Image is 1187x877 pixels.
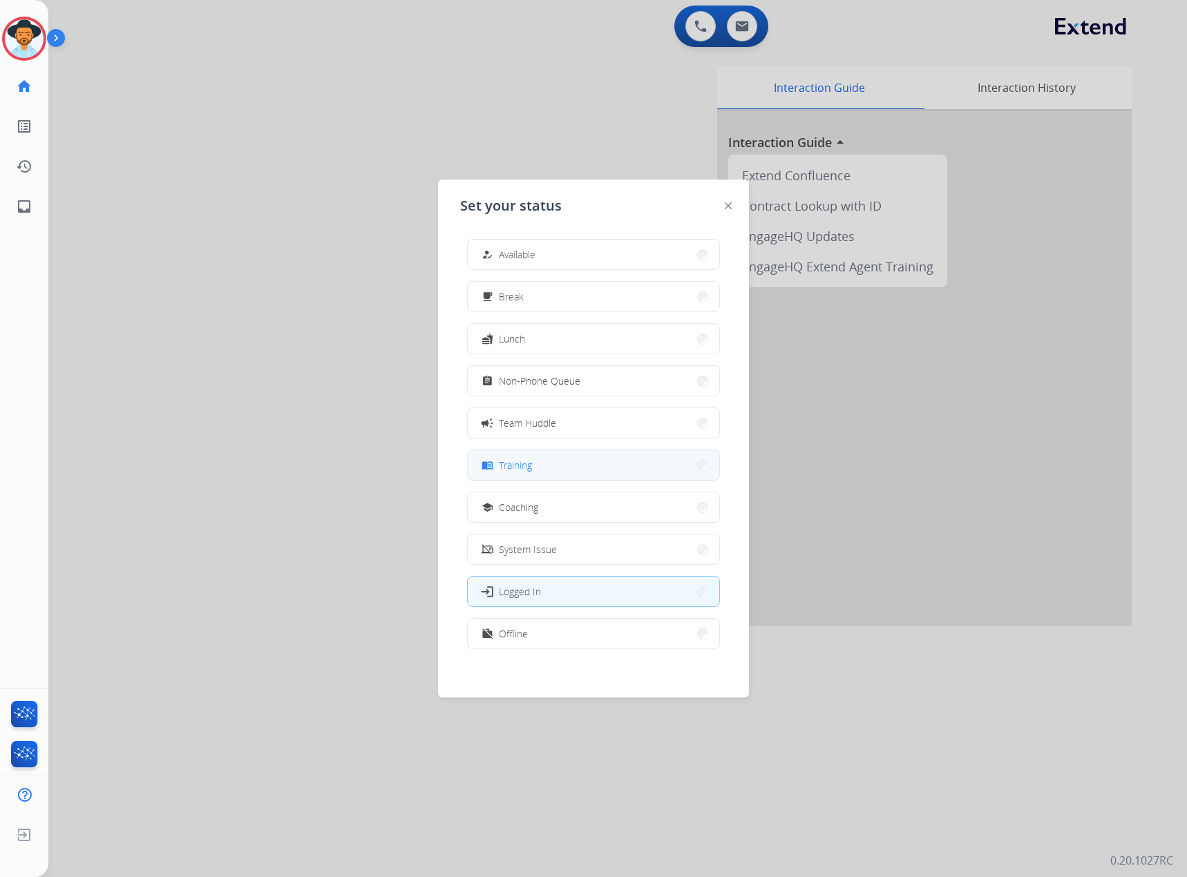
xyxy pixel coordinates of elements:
[468,408,719,438] button: Team Huddle
[499,458,532,472] span: Training
[499,542,557,557] span: System Issue
[460,196,562,215] span: Set your status
[468,324,719,354] button: Lunch
[482,501,493,513] mat-icon: school
[499,331,525,346] span: Lunch
[468,619,719,648] button: Offline
[468,282,719,311] button: Break
[499,374,580,388] span: Non-Phone Queue
[499,416,556,430] span: Team Huddle
[480,584,494,598] mat-icon: login
[725,202,732,209] img: close-button
[468,450,719,480] button: Training
[499,500,538,514] span: Coaching
[482,543,493,555] mat-icon: phonelink_off
[499,247,535,262] span: Available
[480,416,494,430] mat-icon: campaign
[16,198,32,215] mat-icon: inbox
[16,158,32,175] mat-icon: history
[499,289,524,304] span: Break
[482,291,493,302] mat-icon: free_breakfast
[468,240,719,269] button: Available
[482,628,493,639] mat-icon: work_off
[468,366,719,396] button: Non-Phone Queue
[482,333,493,345] mat-icon: fastfood
[16,78,32,95] mat-icon: home
[482,375,493,387] mat-icon: assignment
[1110,852,1173,869] p: 0.20.1027RC
[499,626,528,641] span: Offline
[16,118,32,135] mat-icon: list_alt
[499,584,541,599] span: Logged In
[482,459,493,471] mat-icon: menu_book
[468,492,719,522] button: Coaching
[468,534,719,564] button: System Issue
[482,249,493,260] mat-icon: how_to_reg
[468,577,719,606] button: Logged In
[5,19,44,58] img: avatar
